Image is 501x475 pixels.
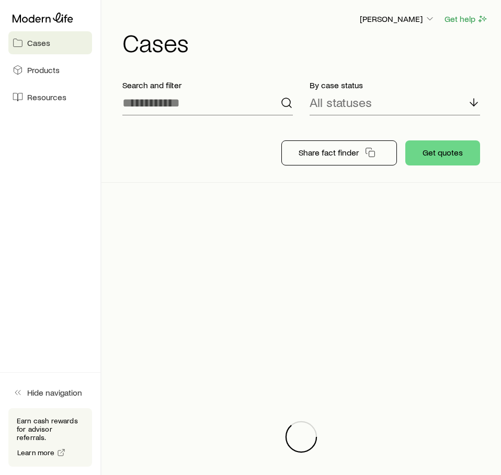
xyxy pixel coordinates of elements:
[310,95,372,110] p: All statuses
[17,417,84,442] p: Earn cash rewards for advisor referrals.
[8,86,92,109] a: Resources
[444,13,488,25] button: Get help
[310,80,480,90] p: By case status
[27,92,66,102] span: Resources
[281,140,397,165] button: Share fact finder
[17,449,55,456] span: Learn more
[8,408,92,467] div: Earn cash rewards for advisor referrals.Learn more
[299,147,359,158] p: Share fact finder
[360,14,435,24] p: [PERSON_NAME]
[27,38,50,48] span: Cases
[27,65,60,75] span: Products
[359,13,436,26] button: [PERSON_NAME]
[8,31,92,54] a: Cases
[122,80,293,90] p: Search and filter
[405,140,480,165] button: Get quotes
[27,387,82,398] span: Hide navigation
[122,30,488,55] h1: Cases
[8,381,92,404] button: Hide navigation
[8,58,92,81] a: Products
